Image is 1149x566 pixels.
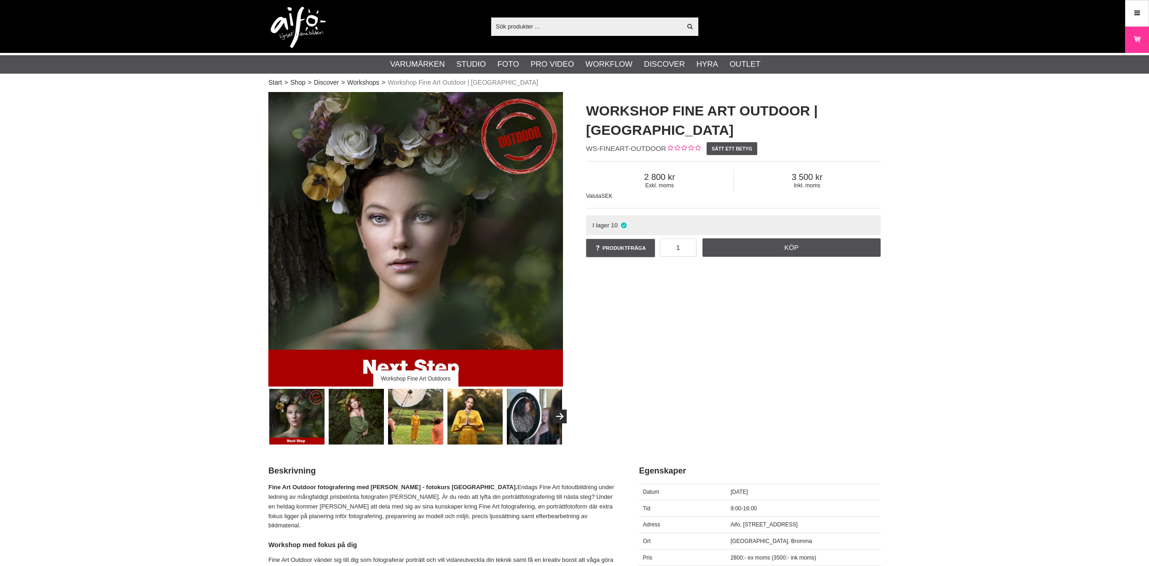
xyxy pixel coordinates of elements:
img: logo.png [271,7,326,48]
span: > [341,78,345,87]
img: Upptäck fördelarna med studioblixt utomhus [388,389,444,445]
a: Varumärken [390,58,445,70]
a: Discover [644,58,685,70]
a: Discover [314,78,339,87]
strong: Fine Art Outdoor fotografering med [PERSON_NAME] - fotokurs [GEOGRAPHIC_DATA]. [268,484,517,491]
h2: Beskrivning [268,465,616,477]
span: > [284,78,288,87]
span: Inkl. moms [734,182,881,189]
h2: Egenskaper [639,465,881,477]
img: Workshop Fine Art Outdoors [268,92,563,387]
a: Outlet [730,58,760,70]
a: Workshops [347,78,379,87]
span: I lager [592,222,609,229]
img: Blanda befintligt ljus med blixtljus [447,389,503,445]
h4: Workshop med fokus på dig [268,540,616,549]
span: WS-FINEART-OUTDOOR [586,144,666,152]
span: 9:00-16:00 [731,505,757,512]
span: Exkl. moms [586,182,733,189]
a: Sätt ett betyg [707,142,758,155]
div: Workshop Fine Art Outdoors [373,370,458,387]
p: Endags Fine Art fotoutbildning under ledning av mångfaldigt prisbelönta fotografen [PERSON_NAME].... [268,483,616,531]
div: Kundbetyg: 0 [666,144,701,154]
a: Start [268,78,282,87]
span: [GEOGRAPHIC_DATA], Bromma [731,538,812,544]
span: Workshop Fine Art Outdoor | [GEOGRAPHIC_DATA] [388,78,538,87]
a: Studio [456,58,486,70]
a: Hyra [696,58,718,70]
span: 3 500 [734,172,881,182]
img: Inspiration för make-up / styling [507,389,563,445]
img: Lär dig välja miljö och styling av modell [329,389,384,445]
a: Workflow [586,58,633,70]
span: Pris [643,554,653,561]
span: 2 800 [586,172,733,182]
span: Tid [643,505,650,512]
img: Workshop Fine Art Outdoors [269,389,325,445]
span: 2800:- ex moms (3500:- ink moms) [731,554,816,561]
span: > [308,78,311,87]
a: Produktfråga [586,239,655,257]
i: I lager [620,222,628,229]
button: Next [553,410,567,423]
span: Datum [643,489,659,495]
span: Adress [643,521,660,528]
a: Pro Video [530,58,574,70]
input: Sök produkter ... [491,19,681,33]
a: Shop [290,78,306,87]
span: Valuta [586,193,601,199]
span: 10 [611,222,618,229]
a: Köp [702,238,881,257]
span: SEK [601,193,612,199]
h1: Workshop Fine Art Outdoor | [GEOGRAPHIC_DATA] [586,101,881,140]
a: Foto [497,58,519,70]
span: > [382,78,385,87]
span: Aifo, [STREET_ADDRESS] [731,521,798,528]
span: [DATE] [731,489,748,495]
span: Ort [643,538,651,544]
